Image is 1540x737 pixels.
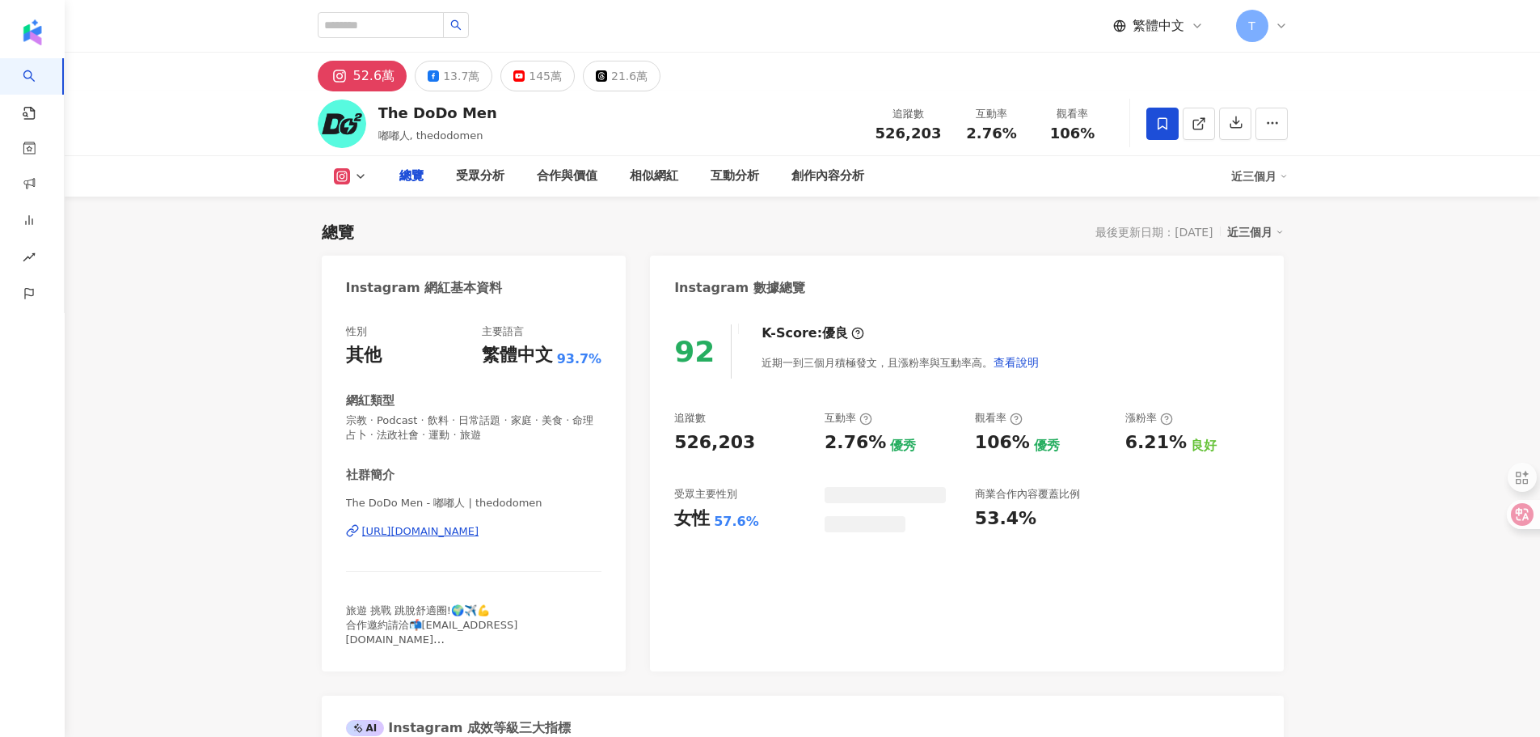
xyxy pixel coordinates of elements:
span: 106% [1050,125,1095,142]
div: 繁體中文 [482,343,553,368]
span: T [1248,17,1255,35]
div: 追蹤數 [875,106,942,122]
img: KOL Avatar [318,100,366,148]
div: 優秀 [1034,437,1060,455]
div: 總覽 [399,167,424,186]
div: 57.6% [714,513,759,531]
div: 優良 [822,324,848,342]
div: 近期一到三個月積極發文，且漲粉率與互動率高。 [762,346,1040,379]
a: [URL][DOMAIN_NAME] [346,524,602,539]
div: 性別 [346,324,367,339]
div: AI [346,720,385,736]
div: 106% [975,430,1030,455]
div: 相似網紅 [630,167,678,186]
button: 13.7萬 [415,61,492,91]
div: 6.21% [1125,430,1187,455]
span: rise [23,241,36,277]
div: Instagram 網紅基本資料 [346,279,503,297]
span: 526,203 [875,125,942,142]
div: 52.6萬 [353,65,395,87]
div: Instagram 成效等級三大指標 [346,719,571,737]
div: 最後更新日期：[DATE] [1095,226,1213,239]
div: 互動率 [825,411,872,426]
span: search [450,19,462,31]
button: 21.6萬 [583,61,660,91]
span: 93.7% [557,350,602,368]
a: search [23,58,55,121]
div: 2.76% [825,430,886,455]
img: logo icon [19,19,45,45]
span: 嘟嘟人, thedodomen [378,129,483,142]
div: K-Score : [762,324,864,342]
div: 近三個月 [1227,222,1284,243]
div: 合作與價值 [537,167,597,186]
div: 網紅類型 [346,392,394,409]
div: 受眾分析 [456,167,504,186]
div: 女性 [674,506,710,532]
div: [URL][DOMAIN_NAME] [362,524,479,539]
div: 主要語言 [482,324,524,339]
div: 優秀 [890,437,916,455]
div: Instagram 數據總覽 [674,279,805,297]
span: 2.76% [966,125,1016,142]
div: 觀看率 [975,411,1023,426]
div: 創作內容分析 [791,167,864,186]
button: 52.6萬 [318,61,407,91]
div: 近三個月 [1231,163,1288,189]
span: 旅遊 挑戰 跳脫舒適圈!🌍✈️💪 合作邀約請洽📬[EMAIL_ADDRESS][DOMAIN_NAME] Be You [PERSON_NAME]持續熱賣中👇 [346,604,538,661]
div: 526,203 [674,430,755,455]
div: 92 [674,335,715,368]
div: 追蹤數 [674,411,706,426]
div: 53.4% [975,506,1036,532]
div: 其他 [346,343,382,368]
span: 繁體中文 [1133,17,1184,35]
div: 總覽 [322,221,354,244]
div: 漲粉率 [1125,411,1173,426]
div: 互動率 [961,106,1023,122]
button: 查看說明 [993,346,1040,379]
div: 21.6萬 [611,65,648,87]
div: 互動分析 [711,167,759,186]
div: 受眾主要性別 [674,487,737,502]
div: The DoDo Men [378,103,497,123]
div: 觀看率 [1042,106,1103,122]
div: 13.7萬 [443,65,479,87]
button: 145萬 [500,61,575,91]
div: 商業合作內容覆蓋比例 [975,487,1080,502]
span: The DoDo Men - 嘟嘟人 | thedodomen [346,496,602,510]
div: 145萬 [529,65,562,87]
div: 社群簡介 [346,467,394,484]
div: 良好 [1191,437,1217,455]
span: 宗教 · Podcast · 飲料 · 日常話題 · 家庭 · 美食 · 命理占卜 · 法政社會 · 運動 · 旅遊 [346,413,602,443]
span: 查看說明 [994,356,1039,369]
